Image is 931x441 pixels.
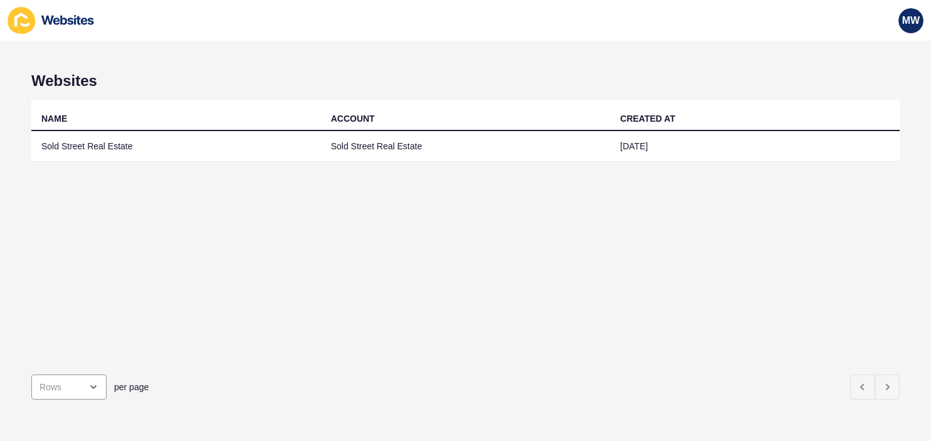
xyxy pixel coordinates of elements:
[610,131,900,162] td: [DATE]
[114,381,149,393] span: per page
[902,14,920,27] span: MW
[620,112,675,125] div: CREATED AT
[31,375,107,400] div: open menu
[321,131,611,162] td: Sold Street Real Estate
[31,72,900,90] h1: Websites
[31,131,321,162] td: Sold Street Real Estate
[41,112,67,125] div: NAME
[331,112,375,125] div: ACCOUNT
